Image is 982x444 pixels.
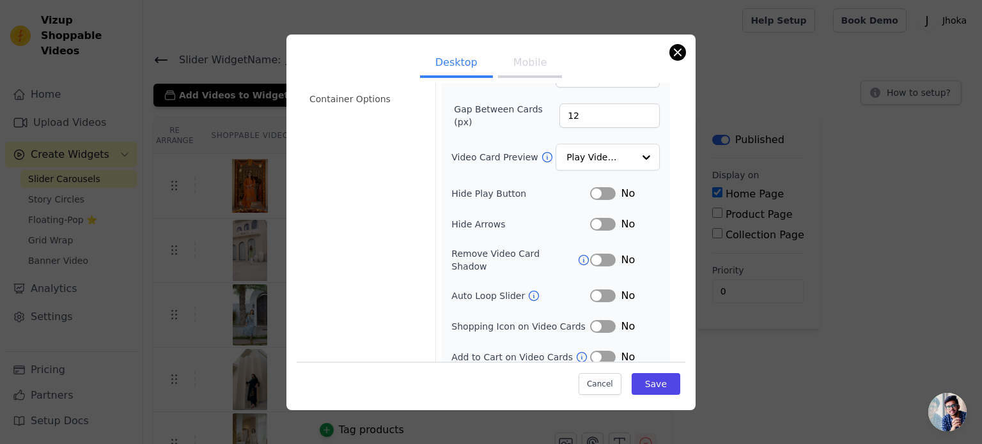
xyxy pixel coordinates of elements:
[621,349,635,365] span: No
[621,252,635,268] span: No
[451,218,590,231] label: Hide Arrows
[420,50,493,78] button: Desktop
[632,373,680,395] button: Save
[451,187,590,200] label: Hide Play Button
[451,151,540,164] label: Video Card Preview
[621,217,635,232] span: No
[451,351,575,364] label: Add to Cart on Video Cards
[621,319,635,334] span: No
[451,320,590,333] label: Shopping Icon on Video Cards
[928,393,967,431] div: Open chat
[579,373,621,395] button: Cancel
[451,289,527,302] label: Auto Loop Slider
[302,86,428,112] li: Container Options
[670,45,685,60] button: Close modal
[451,247,577,273] label: Remove Video Card Shadow
[621,288,635,303] span: No
[454,103,559,128] label: Gap Between Cards (px)
[498,50,562,78] button: Mobile
[621,186,635,201] span: No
